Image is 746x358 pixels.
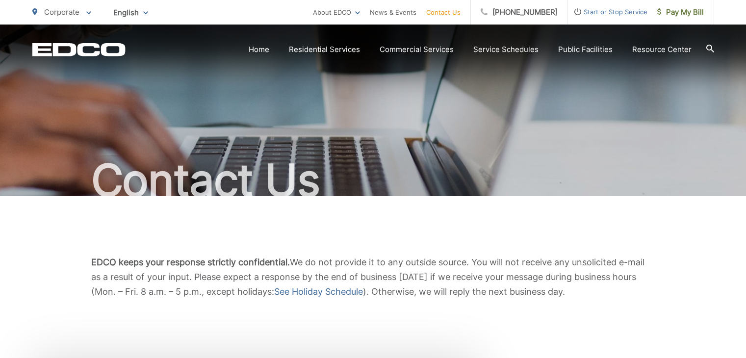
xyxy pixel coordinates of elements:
[657,6,704,18] span: Pay My Bill
[249,44,269,55] a: Home
[313,6,360,18] a: About EDCO
[370,6,416,18] a: News & Events
[44,7,79,17] span: Corporate
[473,44,539,55] a: Service Schedules
[106,4,155,21] span: English
[558,44,613,55] a: Public Facilities
[32,43,126,56] a: EDCD logo. Return to the homepage.
[274,284,363,299] a: See Holiday Schedule
[91,255,655,299] p: We do not provide it to any outside source. You will not receive any unsolicited e-mail as a resu...
[426,6,461,18] a: Contact Us
[380,44,454,55] a: Commercial Services
[91,257,290,267] b: EDCO keeps your response strictly confidential.
[632,44,692,55] a: Resource Center
[32,156,714,205] h1: Contact Us
[289,44,360,55] a: Residential Services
